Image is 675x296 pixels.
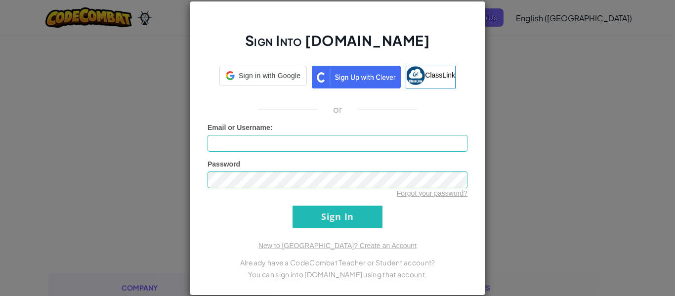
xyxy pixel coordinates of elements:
a: Sign in with Google [219,66,307,88]
div: Sign in with Google [219,66,307,85]
p: or [333,103,342,115]
p: You can sign into [DOMAIN_NAME] using that account. [208,268,467,280]
input: Sign In [293,206,382,228]
span: Email or Username [208,124,270,131]
span: Sign in with Google [239,71,300,81]
a: New to [GEOGRAPHIC_DATA]? Create an Account [258,242,417,250]
span: ClassLink [425,71,455,79]
img: classlink-logo-small.png [406,66,425,85]
label: : [208,123,273,132]
img: clever_sso_button@2x.png [312,66,401,88]
p: Already have a CodeCombat Teacher or Student account? [208,256,467,268]
a: Forgot your password? [397,189,467,197]
h2: Sign Into [DOMAIN_NAME] [208,31,467,60]
span: Password [208,160,240,168]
